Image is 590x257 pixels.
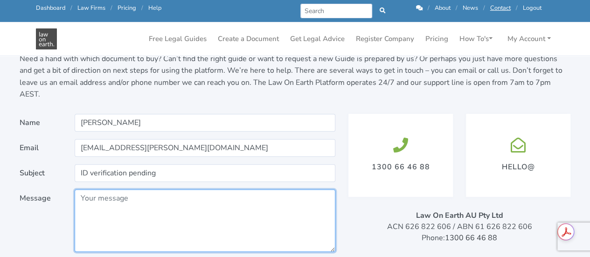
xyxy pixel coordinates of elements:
[502,161,535,173] div: hello@
[523,4,541,12] a: Logout
[36,28,57,49] img: Contact Law On Earth
[516,4,518,12] span: /
[490,4,511,12] a: Contact
[111,4,112,12] span: /
[77,4,105,12] a: Law Firms
[75,139,336,157] input: Email
[214,30,283,48] a: Create a Document
[36,4,65,12] a: Dashboard
[352,30,418,48] a: Register Company
[75,164,336,182] input: Subject
[348,114,453,197] a: 1300 66 46 88
[342,210,577,243] div: ACN 626 822 606 / ABN 61 626 822 606 Phone:
[372,161,430,173] div: 1300 66 46 88
[286,30,348,48] a: Get Legal Advice
[118,4,136,12] a: Pricing
[456,30,496,48] a: How To's
[483,4,485,12] span: /
[466,114,570,197] a: hello@
[504,30,555,48] a: My Account
[463,4,478,12] a: News
[20,53,570,101] p: Need a hand with which document to buy? Can’t find the right guide or want to request a new Guide...
[416,210,503,221] strong: Law On Earth AU Pty Ltd
[13,164,68,182] label: Subject
[428,4,430,12] span: /
[141,4,143,12] span: /
[13,114,68,132] label: Name
[70,4,72,12] span: /
[13,139,68,157] label: Email
[13,189,68,252] label: Message
[435,4,451,12] a: About
[422,30,452,48] a: Pricing
[148,4,161,12] a: Help
[75,114,336,132] input: Name
[145,30,210,48] a: Free Legal Guides
[445,233,497,243] a: 1300 66 46 88
[456,4,458,12] span: /
[300,4,373,18] input: Search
